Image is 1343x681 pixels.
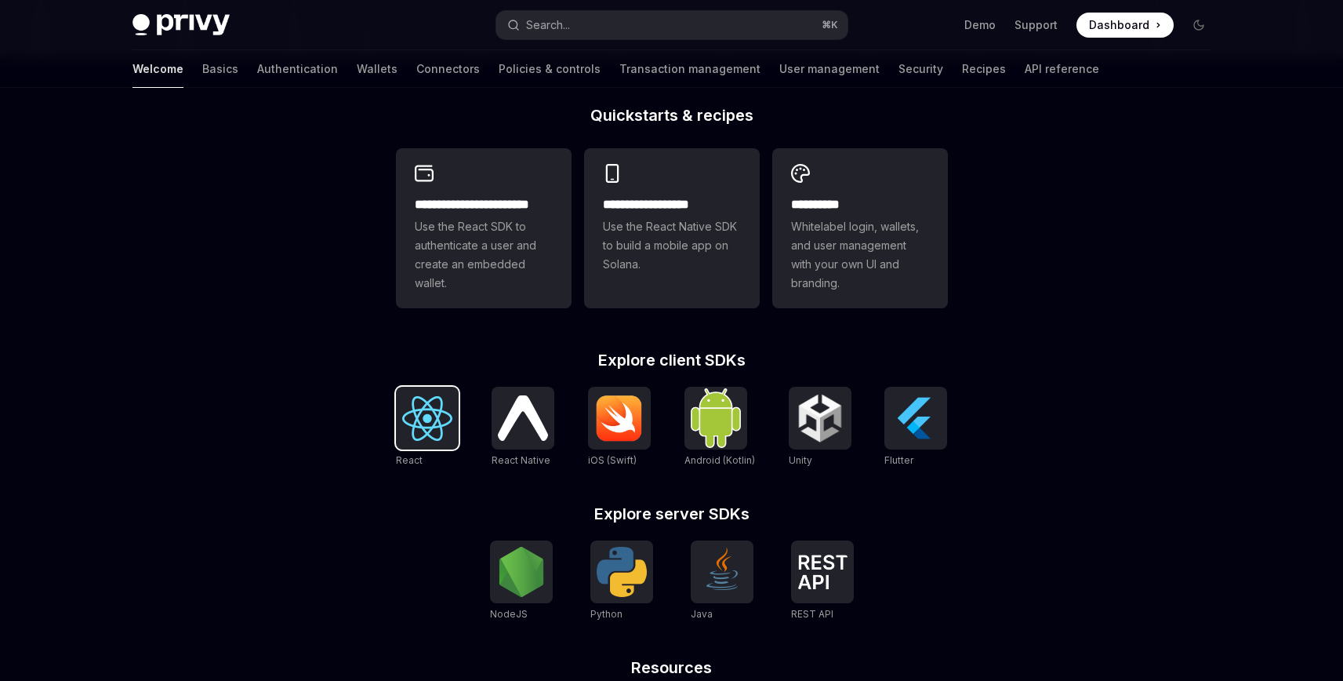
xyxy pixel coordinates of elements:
a: FlutterFlutter [884,387,947,468]
a: Basics [202,50,238,88]
h2: Resources [396,660,948,676]
a: PythonPython [590,541,653,622]
span: Whitelabel login, wallets, and user management with your own UI and branding. [791,217,929,293]
a: API reference [1025,50,1099,88]
button: Open search [496,11,848,39]
a: Support [1015,17,1058,33]
img: REST API [797,555,848,589]
span: REST API [791,608,833,620]
span: ⌘ K [822,19,838,31]
img: NodeJS [496,547,546,597]
img: Android (Kotlin) [691,388,741,447]
span: Use the React Native SDK to build a mobile app on Solana. [603,217,741,274]
img: Flutter [891,393,941,443]
a: **** **** **** ***Use the React Native SDK to build a mobile app on Solana. [584,148,760,308]
a: Android (Kotlin)Android (Kotlin) [684,387,755,468]
span: Dashboard [1089,17,1149,33]
a: NodeJSNodeJS [490,541,553,622]
a: Security [898,50,943,88]
span: Unity [789,454,812,466]
button: Toggle dark mode [1186,13,1211,38]
a: Connectors [416,50,480,88]
a: Dashboard [1076,13,1174,38]
a: Transaction management [619,50,760,88]
img: Unity [795,393,845,443]
span: iOS (Swift) [588,454,637,466]
img: React Native [498,395,548,440]
a: Authentication [257,50,338,88]
a: User management [779,50,880,88]
a: ReactReact [396,387,459,468]
a: UnityUnity [789,387,851,468]
img: dark logo [132,14,230,36]
h2: Quickstarts & recipes [396,107,948,123]
a: Demo [964,17,996,33]
span: Flutter [884,454,913,466]
span: React [396,454,423,466]
span: NodeJS [490,608,528,620]
span: Use the React SDK to authenticate a user and create an embedded wallet. [415,217,553,293]
span: Python [590,608,622,620]
a: Wallets [357,50,397,88]
h2: Explore client SDKs [396,352,948,368]
img: React [402,396,452,441]
img: iOS (Swift) [594,395,644,442]
a: REST APIREST API [791,541,854,622]
img: Python [597,547,647,597]
a: **** *****Whitelabel login, wallets, and user management with your own UI and branding. [772,148,948,308]
span: React Native [492,454,550,466]
a: JavaJava [691,541,753,622]
a: Welcome [132,50,183,88]
img: Java [697,547,747,597]
a: Recipes [962,50,1006,88]
a: Policies & controls [499,50,601,88]
div: Search... [526,16,570,35]
span: Java [691,608,713,620]
a: React NativeReact Native [492,387,554,468]
span: Android (Kotlin) [684,454,755,466]
a: iOS (Swift)iOS (Swift) [588,387,651,468]
h2: Explore server SDKs [396,506,948,522]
